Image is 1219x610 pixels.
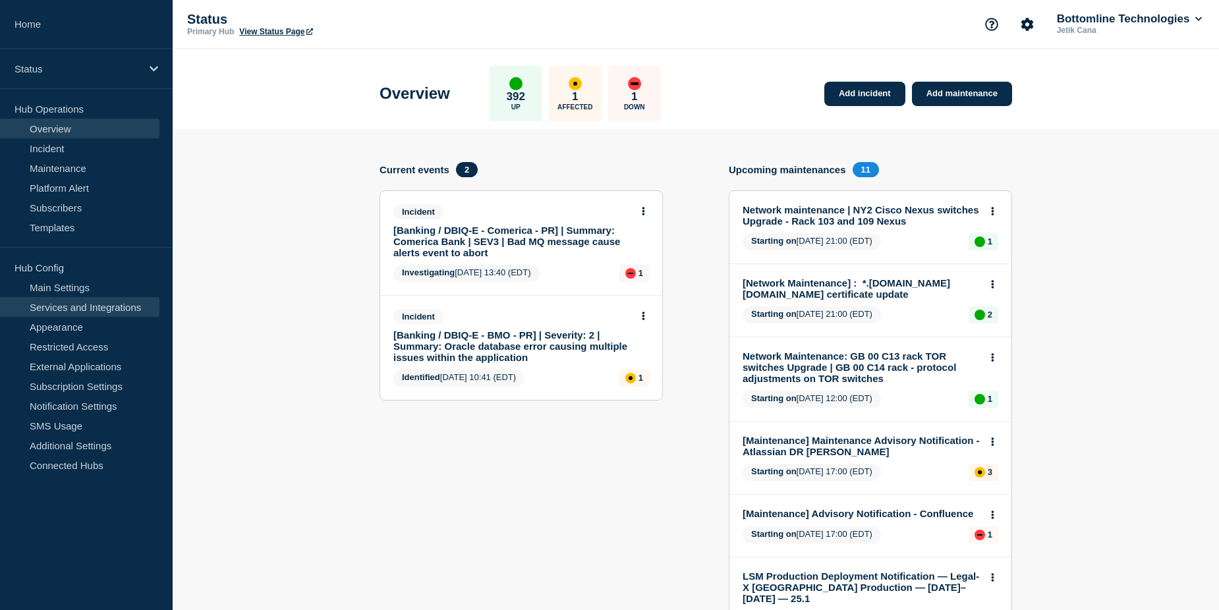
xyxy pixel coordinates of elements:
p: 1 [572,90,578,103]
div: affected [569,77,582,90]
p: Up [511,103,521,111]
a: Add maintenance [912,82,1012,106]
span: [DATE] 10:41 (EDT) [393,370,524,387]
p: 1 [988,394,992,404]
span: [DATE] 21:00 (EDT) [743,233,881,250]
p: 3 [988,467,992,477]
h4: Current events [380,164,449,175]
span: Investigating [402,267,455,277]
a: Add incident [824,82,905,106]
p: 392 [507,90,525,103]
p: 2 [988,310,992,319]
a: [Banking / DBIQ-E - Comerica - PR] | Summary: Comerica Bank | SEV3 | Bad MQ message cause alerts ... [393,225,631,258]
button: Support [978,11,1006,38]
span: Starting on [751,309,797,319]
span: Incident [393,309,443,324]
span: Starting on [751,393,797,403]
p: Status [14,63,141,74]
h1: Overview [380,84,450,103]
a: Network maintenance | NY2 Cisco Nexus switches Upgrade - Rack 103 and 109 Nexus [743,204,980,227]
div: up [975,394,985,404]
span: [DATE] 17:00 (EDT) [743,464,881,481]
a: LSM Production Deployment Notification — Legal-X [GEOGRAPHIC_DATA] Production — [DATE]–[DATE] — 25.1 [743,570,980,604]
span: Starting on [751,236,797,246]
a: Network Maintenance: GB 00 C13 rack TOR switches Upgrade | GB 00 C14 rack - protocol adjustments ... [743,350,980,384]
span: Identified [402,372,440,382]
a: View Status Page [239,27,312,36]
p: Status [187,12,451,27]
span: 2 [456,162,478,177]
p: Affected [557,103,592,111]
div: down [625,268,636,279]
p: 1 [638,268,643,278]
div: affected [625,373,636,383]
span: [DATE] 12:00 (EDT) [743,391,881,408]
a: [Maintenance] Maintenance Advisory Notification - Atlassian DR [PERSON_NAME] [743,435,980,457]
a: [Maintenance] Advisory Notification - Confluence [743,508,980,519]
button: Bottomline Technologies [1054,13,1205,26]
p: 1 [988,236,992,246]
div: affected [975,467,985,478]
span: Incident [393,204,443,219]
div: up [509,77,523,90]
button: Account settings [1013,11,1041,38]
span: Starting on [751,529,797,539]
a: [Network Maintenance] : *.[DOMAIN_NAME] [DOMAIN_NAME] certificate update [743,277,980,300]
span: [DATE] 21:00 (EDT) [743,306,881,323]
p: 1 [631,90,637,103]
p: 1 [988,530,992,540]
div: up [975,310,985,320]
div: down [975,530,985,540]
p: Primary Hub [187,27,234,36]
h4: Upcoming maintenances [729,164,846,175]
div: down [628,77,641,90]
p: 1 [638,373,643,383]
div: up [975,236,985,247]
p: Down [624,103,645,111]
a: [Banking / DBIQ-E - BMO - PR] | Severity: 2 | Summary: Oracle database error causing multiple iss... [393,329,631,363]
span: Starting on [751,466,797,476]
span: 11 [853,162,879,177]
p: Jetik Cana [1054,26,1191,35]
span: [DATE] 13:40 (EDT) [393,265,540,282]
span: [DATE] 17:00 (EDT) [743,526,881,543]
